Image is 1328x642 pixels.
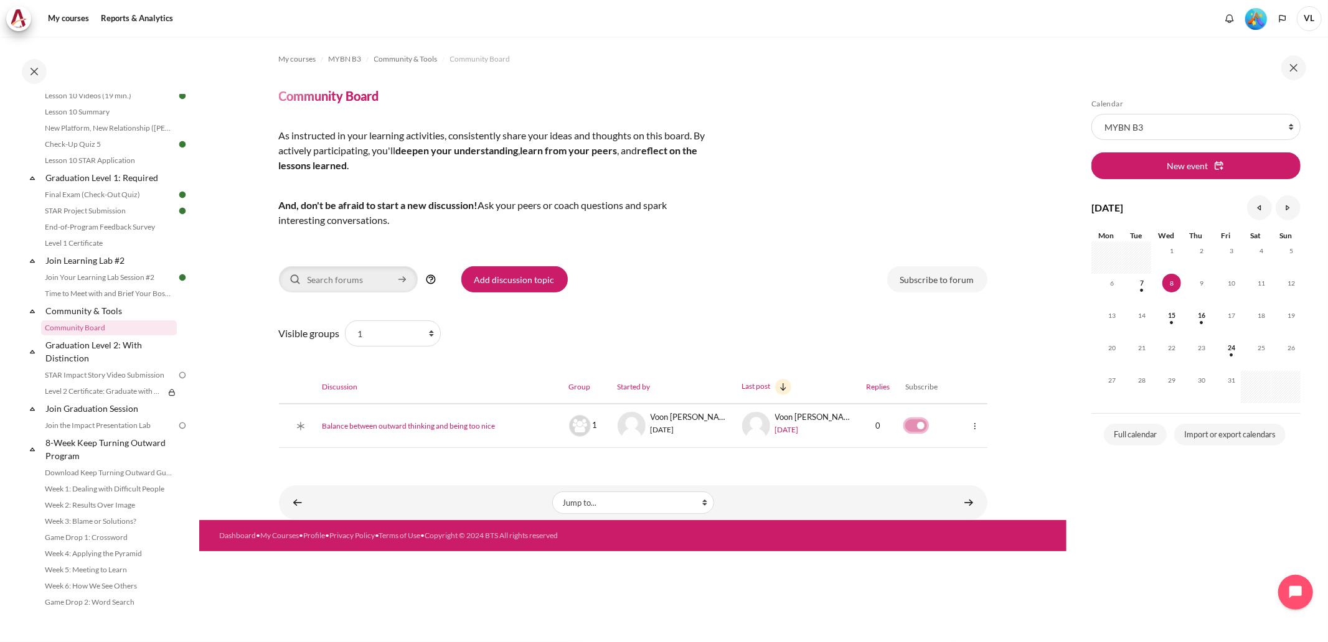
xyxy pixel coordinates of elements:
[1192,274,1211,292] span: 9
[1103,306,1121,325] span: 13
[1190,231,1203,240] span: Thu
[1222,306,1241,325] span: 17
[374,52,438,67] a: Community & Tools
[219,531,256,540] a: Dashboard
[44,302,177,319] a: Community & Tools
[303,531,325,540] a: Profile
[1282,274,1301,292] span: 12
[177,189,188,200] img: Done
[41,121,177,136] a: New Platform, New Relationship ([PERSON_NAME]'s Story)
[775,379,791,395] img: Descending
[44,400,177,417] a: Join Graduation Session
[41,595,177,610] a: Game Drop 2: Word Search
[900,371,944,404] th: Subscribe
[1222,274,1241,292] span: 10
[1133,306,1151,325] span: 14
[260,531,299,540] a: My Courses
[1252,338,1271,357] span: 25
[1273,9,1292,28] button: Languages
[41,88,177,103] a: Lesson 10 Videos (19 min.)
[177,139,188,150] img: Done
[329,53,362,65] span: MYBN B3
[651,425,674,434] time: [DATE]
[279,266,418,292] input: Search forums
[279,88,379,104] h4: Community Board
[44,169,177,186] a: Graduation Level 1: Required
[323,421,559,432] a: Balance between outward thinking and being too nice
[569,382,591,391] a: Sort by group in descending order
[1091,99,1301,109] h5: Calendar
[1151,274,1181,306] td: Today
[279,198,715,228] p: Ask your peers or coach questions and spark interesting conversations.
[1282,338,1301,357] span: 26
[1103,338,1121,357] span: 20
[520,144,618,156] strong: learn from your peers
[6,6,37,31] a: Architeck Architeck
[425,274,436,285] img: Help with Search
[177,205,188,216] img: Done
[742,381,771,391] a: Sort by last post creation date in ascending order
[1192,371,1211,389] span: 30
[41,546,177,561] a: Week 4: Applying the Pyramid
[41,562,177,577] a: Week 5: Meeting to Learn
[1103,371,1121,389] span: 27
[41,514,177,529] a: Week 3: Blame or Solutions?
[374,53,438,65] span: Community & Tools
[1282,306,1301,325] span: 19
[177,90,188,101] img: Done
[396,144,519,156] strong: deepen your understanding
[1131,231,1142,240] span: Tue
[41,320,177,335] a: Community Board
[323,382,358,391] a: Sort by discussion name in descending order
[1162,371,1181,389] span: 29
[1245,8,1267,30] img: Level #5
[1251,231,1261,240] span: Sat
[1297,6,1322,31] a: User menu
[593,420,598,430] span: 1
[44,6,93,31] a: My courses
[44,252,177,269] a: Join Learning Lab #2
[219,530,677,541] div: • • • • •
[1192,306,1211,325] span: 16
[26,254,39,267] span: Collapse
[1222,231,1231,240] span: Fri
[1252,306,1271,325] span: 18
[651,412,728,422] div: Voon [PERSON_NAME]
[1091,152,1301,179] button: New event
[41,481,177,496] a: Week 1: Dealing with Difficult People
[41,220,177,235] a: End-of-Program Feedback Survey
[41,187,177,202] a: Final Exam (Check-Out Quiz)
[1099,231,1114,240] span: Mon
[41,236,177,251] a: Level 1 Certificate
[1174,424,1286,446] a: Import or export calendars
[97,6,177,31] a: Reports & Analytics
[1245,7,1267,30] div: Level #5
[1133,274,1151,292] span: 7
[279,52,316,67] a: My courses
[775,412,853,422] div: Voon [PERSON_NAME]
[41,384,164,399] a: Level 2 Certificate: Graduate with Distinction
[618,382,651,391] a: Sort by discussion starter name in descending order
[963,414,987,439] a: Toggle the discussion menu
[279,129,692,141] span: As instructed in your learning activities, consistently share your ideas and thoughts on this board.
[1133,371,1151,389] span: 28
[26,402,39,415] span: Collapse
[1297,6,1322,31] span: VL
[1222,338,1241,357] span: 24
[199,37,1067,520] section: Content
[41,418,177,433] a: Join the Impact Presentation Lab
[329,531,375,540] a: Privacy Policy
[279,326,340,341] label: Visible groups
[41,105,177,119] a: Lesson 10 Summary
[1162,241,1181,260] span: 1
[775,424,799,434] a: [DATE]
[41,153,177,168] a: Lesson 10 STAR Application
[1167,159,1208,172] span: New event
[569,415,591,437] img: Picture of 1
[177,420,188,431] img: To do
[26,345,39,358] span: Collapse
[26,443,39,455] span: Collapse
[10,9,27,28] img: Architeck
[26,305,39,317] span: Collapse
[742,412,770,440] img: Picture of Voon Hoe Lee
